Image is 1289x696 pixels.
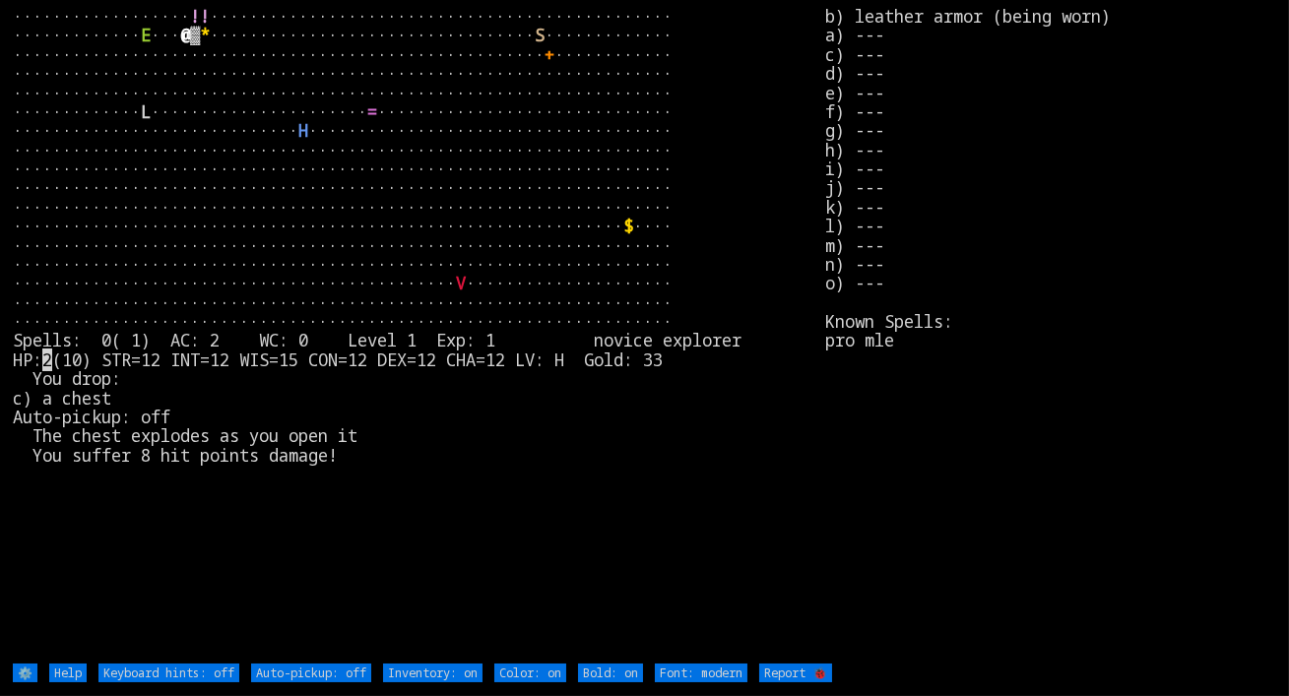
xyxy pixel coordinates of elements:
[655,664,747,682] input: Font: modern
[456,272,466,294] font: V
[42,348,52,371] mark: 2
[98,664,239,682] input: Keyboard hints: off
[13,7,825,662] larn: ·················· ··············································· ············· ··· ▓ ··········...
[578,664,643,682] input: Bold: on
[825,7,1276,662] stats: b) leather armor (being worn) a) --- c) --- d) --- e) --- f) --- g) --- h) --- i) --- j) --- k) -...
[13,664,37,682] input: ⚙️
[251,664,371,682] input: Auto-pickup: off
[367,100,377,123] font: =
[535,24,545,46] font: S
[141,24,151,46] font: E
[545,43,554,66] font: +
[180,24,190,46] font: @
[759,664,832,682] input: Report 🐞
[298,119,308,142] font: H
[49,664,87,682] input: Help
[141,100,151,123] font: L
[383,664,483,682] input: Inventory: on
[190,5,200,28] font: !
[494,664,566,682] input: Color: on
[200,5,210,28] font: !
[623,215,633,237] font: $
